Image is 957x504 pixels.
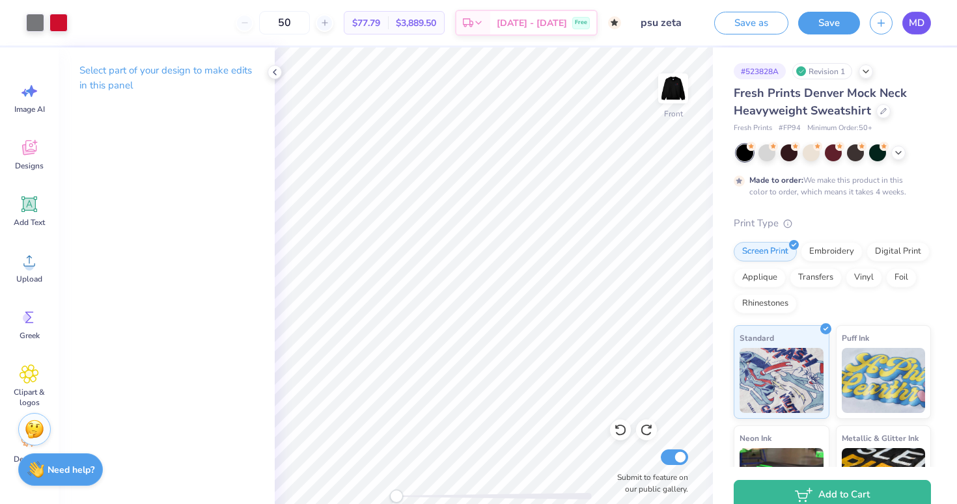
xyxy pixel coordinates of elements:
[867,242,930,261] div: Digital Print
[15,161,44,171] span: Designs
[734,216,931,231] div: Print Type
[631,10,695,36] input: Untitled Design
[842,431,919,445] span: Metallic & Glitter Ink
[734,123,772,134] span: Fresh Prints
[740,348,824,413] img: Standard
[740,431,771,445] span: Neon Ink
[20,330,40,341] span: Greek
[259,11,310,34] input: – –
[14,104,45,114] span: Image AI
[749,174,909,198] div: We make this product in this color to order, which means it takes 4 weeks.
[79,63,254,93] p: Select part of your design to make edits in this panel
[886,268,917,287] div: Foil
[846,268,882,287] div: Vinyl
[798,12,860,34] button: Save
[16,274,42,284] span: Upload
[8,387,51,408] span: Clipart & logos
[48,464,94,476] strong: Need help?
[902,12,931,34] a: MD
[792,63,852,79] div: Revision 1
[909,16,924,31] span: MD
[734,63,786,79] div: # 523828A
[807,123,872,134] span: Minimum Order: 50 +
[734,294,797,313] div: Rhinestones
[14,454,45,464] span: Decorate
[801,242,863,261] div: Embroidery
[575,18,587,27] span: Free
[740,331,774,345] span: Standard
[790,268,842,287] div: Transfers
[714,12,788,34] button: Save as
[14,217,45,228] span: Add Text
[734,242,797,261] div: Screen Print
[842,331,869,345] span: Puff Ink
[779,123,801,134] span: # FP94
[749,175,803,185] strong: Made to order:
[734,85,907,118] span: Fresh Prints Denver Mock Neck Heavyweight Sweatshirt
[352,16,380,30] span: $77.79
[664,108,683,120] div: Front
[610,471,688,495] label: Submit to feature on our public gallery.
[396,16,436,30] span: $3,889.50
[842,348,926,413] img: Puff Ink
[390,490,403,503] div: Accessibility label
[660,75,686,101] img: Front
[497,16,567,30] span: [DATE] - [DATE]
[734,268,786,287] div: Applique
